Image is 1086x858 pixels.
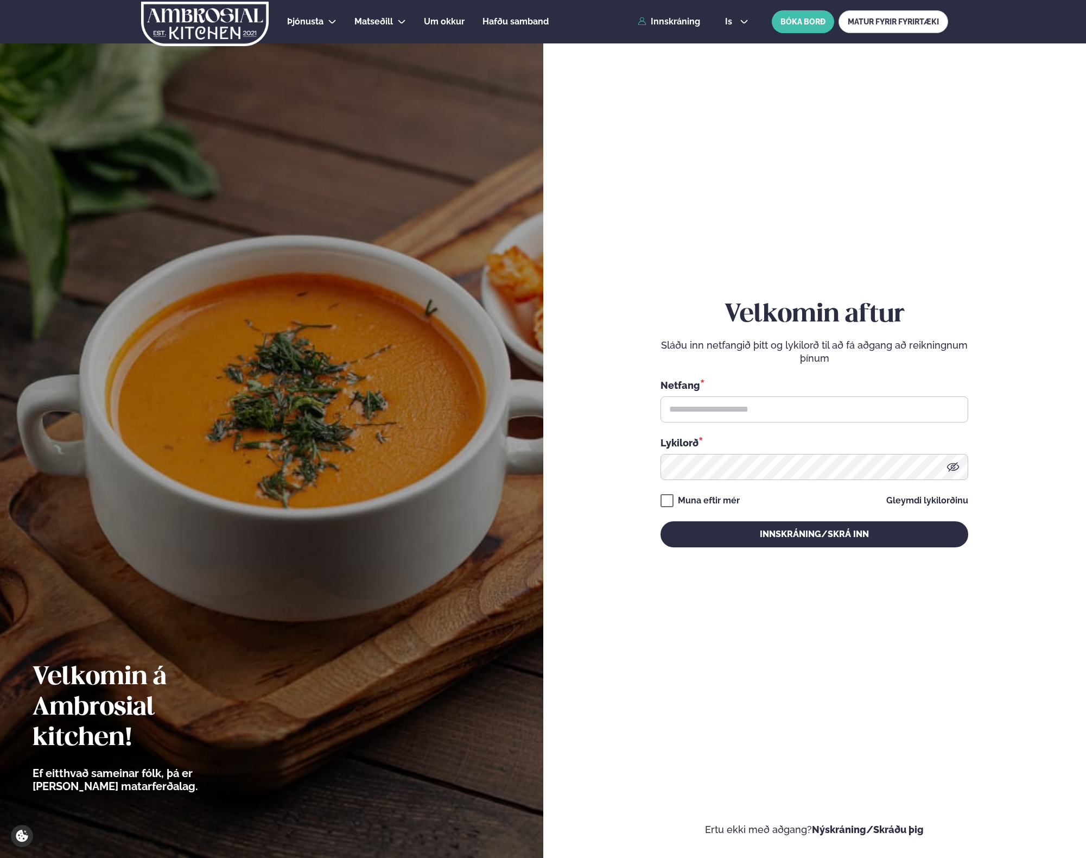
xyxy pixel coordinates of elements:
[638,17,700,27] a: Innskráning
[886,496,968,505] a: Gleymdi lykilorðinu
[839,10,948,33] a: MATUR FYRIR FYRIRTÆKI
[354,15,393,28] a: Matseðill
[11,825,33,847] a: Cookie settings
[661,339,968,365] p: Sláðu inn netfangið þitt og lykilorð til að fá aðgang að reikningnum þínum
[424,15,465,28] a: Um okkur
[354,16,393,27] span: Matseðill
[812,824,924,835] a: Nýskráning/Skráðu þig
[772,10,834,33] button: BÓKA BORÐ
[661,378,968,392] div: Netfang
[287,16,323,27] span: Þjónusta
[576,823,1054,836] p: Ertu ekki með aðgang?
[33,663,258,754] h2: Velkomin á Ambrosial kitchen!
[424,16,465,27] span: Um okkur
[287,15,323,28] a: Þjónusta
[661,436,968,450] div: Lykilorð
[33,767,258,793] p: Ef eitthvað sameinar fólk, þá er [PERSON_NAME] matarferðalag.
[482,16,549,27] span: Hafðu samband
[725,17,735,26] span: is
[716,17,757,26] button: is
[661,521,968,547] button: Innskráning/Skrá inn
[140,2,270,46] img: logo
[482,15,549,28] a: Hafðu samband
[661,300,968,330] h2: Velkomin aftur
